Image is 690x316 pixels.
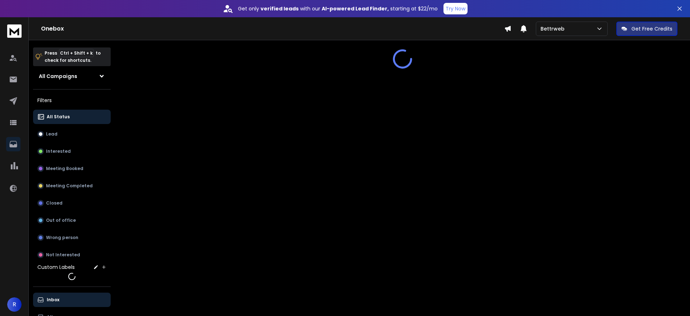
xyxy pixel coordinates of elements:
strong: verified leads [261,5,299,12]
p: Try Now [446,5,465,12]
p: Not Interested [46,252,80,258]
p: All Status [47,114,70,120]
p: Lead [46,131,57,137]
button: Try Now [443,3,468,14]
button: Interested [33,144,111,159]
button: Not Interested [33,248,111,262]
button: Wrong person [33,230,111,245]
p: Get Free Credits [631,25,672,32]
h3: Custom Labels [37,264,75,271]
img: logo [7,24,22,38]
button: All Campaigns [33,69,111,83]
h1: All Campaigns [39,73,77,80]
button: Inbox [33,293,111,307]
p: Out of office [46,217,76,223]
button: All Status [33,110,111,124]
strong: AI-powered Lead Finder, [322,5,389,12]
button: Closed [33,196,111,210]
h1: Onebox [41,24,504,33]
button: R [7,297,22,312]
p: Press to check for shortcuts. [45,50,101,64]
p: Meeting Completed [46,183,93,189]
p: Bettrweb [540,25,567,32]
button: Meeting Completed [33,179,111,193]
p: Interested [46,148,71,154]
p: Closed [46,200,63,206]
button: Out of office [33,213,111,228]
button: Get Free Credits [616,22,677,36]
h3: Filters [33,95,111,105]
button: Meeting Booked [33,161,111,176]
span: Ctrl + Shift + k [59,49,94,57]
p: Get only with our starting at $22/mo [238,5,438,12]
button: Lead [33,127,111,141]
p: Meeting Booked [46,166,83,171]
p: Inbox [47,297,59,303]
p: Wrong person [46,235,78,241]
